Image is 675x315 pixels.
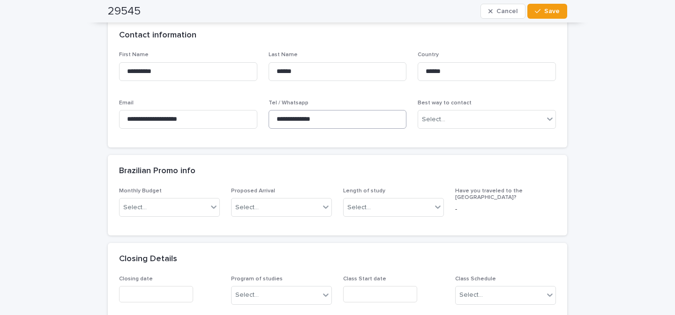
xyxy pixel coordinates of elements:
[119,100,134,106] span: Email
[119,166,195,176] h2: Brazilian Promo info
[422,115,445,125] div: Select...
[544,8,560,15] span: Save
[496,8,517,15] span: Cancel
[269,52,298,58] span: Last Name
[343,188,385,194] span: Length of study
[418,52,439,58] span: Country
[108,5,141,18] h2: 29545
[231,276,283,282] span: Program of studies
[459,290,483,300] div: Select...
[418,100,472,106] span: Best way to contact
[455,205,556,214] p: -
[119,52,149,58] span: First Name
[235,290,259,300] div: Select...
[119,276,153,282] span: Closing date
[527,4,567,19] button: Save
[123,203,147,212] div: Select...
[343,276,386,282] span: Class Start date
[455,276,496,282] span: Class Schedule
[235,203,259,212] div: Select...
[119,188,162,194] span: Monthly Budget
[455,188,523,200] span: Have you traveled to the [GEOGRAPHIC_DATA]?
[347,203,371,212] div: Select...
[269,100,308,106] span: Tel / Whatsapp
[231,188,275,194] span: Proposed Arrival
[119,30,196,41] h2: Contact information
[119,254,177,264] h2: Closing Details
[480,4,525,19] button: Cancel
